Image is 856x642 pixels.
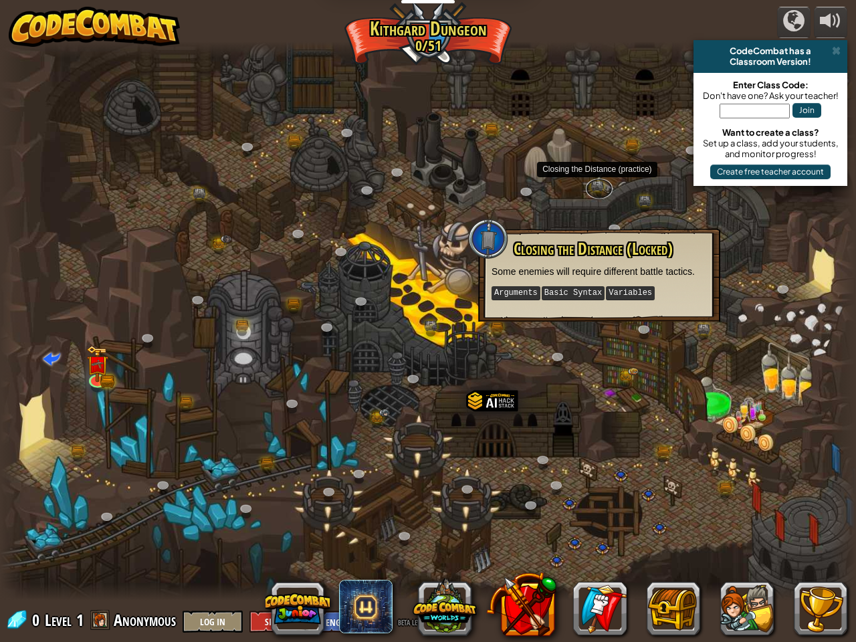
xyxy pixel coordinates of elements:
div: Don't have one? Ask your teacher! [700,90,841,101]
div: Classroom Version! [699,56,842,67]
img: portrait.png [379,409,390,417]
p: Some enemies will require different battle tactics. [492,265,707,278]
kbd: Arguments [492,286,540,300]
button: Join [792,103,821,118]
div: Set up a class, add your students, and monitor progress! [700,138,841,159]
img: portrait.png [628,368,639,376]
img: portrait.png [221,235,231,243]
button: Log In [183,611,243,633]
kbd: Basic Syntax [542,286,605,300]
img: CodeCombat - Learn how to code by playing a game [9,7,180,47]
kbd: Variables [606,286,655,300]
div: CodeCombat has a [699,45,842,56]
img: portrait.png [91,359,104,369]
div: Enter Class Code: [700,80,841,90]
span: Closing the Distance (Locked) [514,237,673,260]
button: Adjust volume [814,7,847,38]
span: Level [45,609,72,631]
button: Create free teacher account [710,165,831,179]
span: Anonymous [114,609,176,631]
img: level-banner-unlock.png [86,345,108,382]
button: Sign Up [249,611,310,633]
div: Want to create a class? [700,127,841,138]
button: Campaigns [777,7,811,38]
span: 0 [32,609,43,631]
span: 1 [76,609,84,631]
